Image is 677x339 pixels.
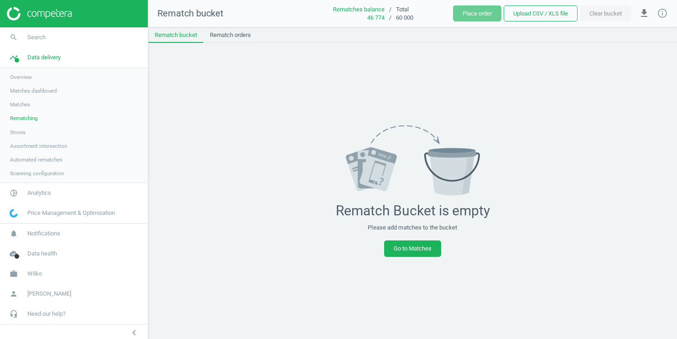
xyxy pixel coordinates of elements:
i: work [5,265,22,282]
span: Matches dashboard [10,87,57,94]
i: search [5,29,22,46]
i: get_app [639,8,650,19]
button: Clear bucket [580,5,631,22]
span: Assortment intersection [10,142,67,150]
i: timeline [5,49,22,66]
span: Automated rematches [10,156,62,163]
span: Rematch bucket [157,8,224,19]
button: Place order [453,5,501,22]
span: Overview [10,73,32,81]
div: / [385,5,396,14]
span: Data delivery [27,53,61,62]
i: headset_mic [5,305,22,323]
i: person [5,285,22,302]
img: ajHJNr6hYgQAAAAASUVORK5CYII= [7,7,72,21]
span: Notifications [27,229,60,238]
span: [PERSON_NAME] [27,290,71,298]
i: cloud_done [5,245,22,262]
span: Search [27,33,46,42]
span: Price Management & Optimization [27,209,115,217]
span: Stores [10,129,26,136]
img: wGWNvw8QSZomAAAAABJRU5ErkJggg== [10,209,18,218]
a: Go to Matches [384,240,441,257]
a: Rematch bucket [148,27,203,43]
div: Total [396,5,453,14]
span: Rematching [10,115,38,122]
i: pie_chart_outlined [5,184,22,202]
span: Matches [10,101,30,108]
span: Data health [27,250,57,258]
i: chevron_left [129,327,140,338]
span: Need our help? [27,310,66,318]
span: Scanning configuration [10,170,64,177]
button: get_app [634,3,655,24]
button: chevron_left [123,327,146,339]
div: Rematch Bucket is empty [336,203,490,219]
div: / [385,14,396,22]
button: Upload CSV / XLS file [504,5,578,22]
a: Rematch orders [203,27,257,43]
span: Analytics [27,189,51,197]
a: info_outline [657,8,668,20]
div: Rematches balance [316,5,385,14]
i: notifications [5,225,22,242]
div: 60 000 [396,14,453,22]
div: Please add matches to the bucket [368,224,457,232]
div: 46 774 [316,14,385,22]
img: svg+xml;base64,PHN2ZyB4bWxucz0iaHR0cDovL3d3dy53My5vcmcvMjAwMC9zdmciIHZpZXdCb3g9IjAgMCAxNjAuMDggOD... [346,125,480,196]
span: Wilko [27,270,42,278]
i: info_outline [657,8,668,19]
